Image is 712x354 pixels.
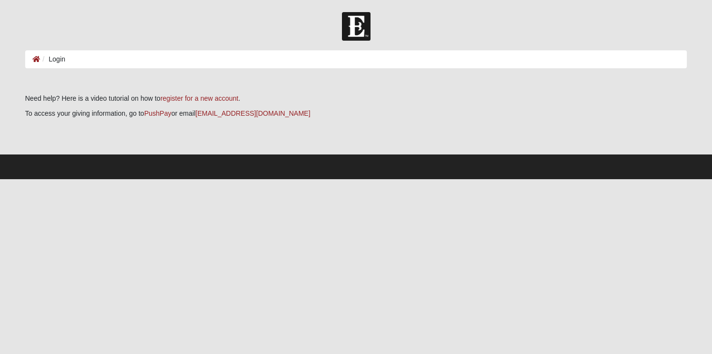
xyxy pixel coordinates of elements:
[40,54,65,64] li: Login
[196,109,310,117] a: [EMAIL_ADDRESS][DOMAIN_NAME]
[144,109,171,117] a: PushPay
[342,12,371,41] img: Church of Eleven22 Logo
[25,108,687,119] p: To access your giving information, go to or email
[25,93,687,104] p: Need help? Here is a video tutorial on how to .
[160,94,238,102] a: register for a new account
